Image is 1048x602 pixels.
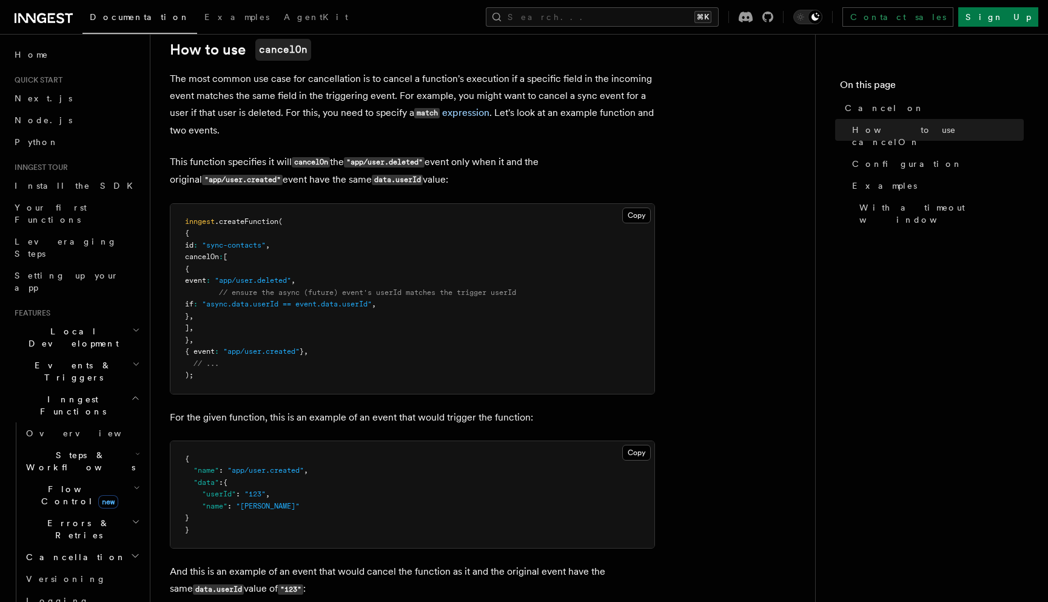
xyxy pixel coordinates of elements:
a: Your first Functions [10,197,143,231]
span: } [185,526,189,534]
span: , [189,336,193,344]
span: , [266,490,270,498]
code: match [414,108,440,118]
code: cancelOn [255,39,311,61]
span: // ... [193,359,219,368]
p: The most common use case for cancellation is to cancel a function's execution if a specific field... [170,70,655,139]
span: Cancel on [845,102,924,114]
span: Configuration [852,158,962,170]
span: Events & Triggers [10,359,132,384]
p: This function specifies it will the event only when it and the original event have the same value: [170,154,655,189]
span: Quick start [10,75,62,85]
a: Versioning [21,568,143,590]
span: { [185,265,189,273]
span: , [189,323,193,332]
span: id [185,241,193,249]
span: Your first Functions [15,203,87,225]
span: : [215,347,219,356]
span: : [219,466,223,475]
button: Local Development [10,320,143,354]
span: Home [15,49,49,61]
p: For the given function, this is an example of an event that would trigger the function: [170,409,655,426]
span: inngest [185,217,215,226]
span: Leveraging Steps [15,237,117,259]
a: Sign Up [958,7,1038,27]
span: "app/user.deleted" [215,276,291,285]
span: { [223,478,227,487]
span: "data" [193,478,219,487]
span: Flow Control [21,483,133,507]
span: : [219,478,223,487]
a: Node.js [10,109,143,131]
span: Errors & Retries [21,517,132,541]
span: Features [10,308,50,318]
code: "app/user.deleted" [344,157,425,167]
span: "[PERSON_NAME]" [236,502,300,510]
a: Setting up your app [10,265,143,299]
span: "app/user.created" [227,466,304,475]
span: Python [15,137,59,147]
span: if [185,300,193,308]
span: : [193,300,198,308]
span: , [266,241,270,249]
span: "name" [202,502,227,510]
span: , [304,466,308,475]
span: Local Development [10,325,132,350]
span: How to use cancelOn [852,124,1024,148]
span: , [304,347,308,356]
span: Setting up your app [15,271,119,293]
span: "sync-contacts" [202,241,266,249]
span: } [185,312,189,320]
a: expression [442,107,489,118]
span: [ [223,252,227,261]
span: , [291,276,295,285]
button: Errors & Retries [21,512,143,546]
span: AgentKit [284,12,348,22]
span: Next.js [15,93,72,103]
span: , [372,300,376,308]
kbd: ⌘K [694,11,711,23]
button: Events & Triggers [10,354,143,388]
span: Examples [852,180,917,192]
span: With a timeout window [859,201,1024,226]
button: Steps & Workflows [21,444,143,478]
span: ( [278,217,283,226]
a: Overview [21,422,143,444]
a: Configuration [847,153,1024,175]
span: : [227,502,232,510]
span: cancelOn [185,252,219,261]
button: Flow Controlnew [21,478,143,512]
a: Python [10,131,143,153]
a: Cancel on [840,97,1024,119]
span: Inngest tour [10,163,68,172]
span: : [236,490,240,498]
p: And this is an example of an event that would cancel the function as it and the original event ha... [170,563,655,598]
a: Examples [847,175,1024,197]
span: { event [185,347,215,356]
a: Examples [197,4,277,33]
span: event [185,276,206,285]
a: Leveraging Steps [10,231,143,265]
code: cancelOn [292,157,330,167]
a: Install the SDK [10,175,143,197]
code: data.userId [193,584,244,595]
span: Versioning [26,574,106,584]
code: data.userId [372,175,423,185]
span: : [206,276,210,285]
span: : [219,252,223,261]
span: { [185,229,189,237]
span: "123" [244,490,266,498]
button: Search...⌘K [486,7,719,27]
a: Home [10,44,143,66]
span: } [300,347,304,356]
span: Steps & Workflows [21,449,135,473]
code: "app/user.created" [202,175,283,185]
button: Inngest Functions [10,388,143,422]
span: Install the SDK [15,181,140,191]
h4: On this page [840,78,1024,97]
span: Inngest Functions [10,393,131,418]
button: Cancellation [21,546,143,568]
a: With a timeout window [855,197,1024,231]
span: Node.js [15,115,72,125]
span: "name" [193,466,219,475]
